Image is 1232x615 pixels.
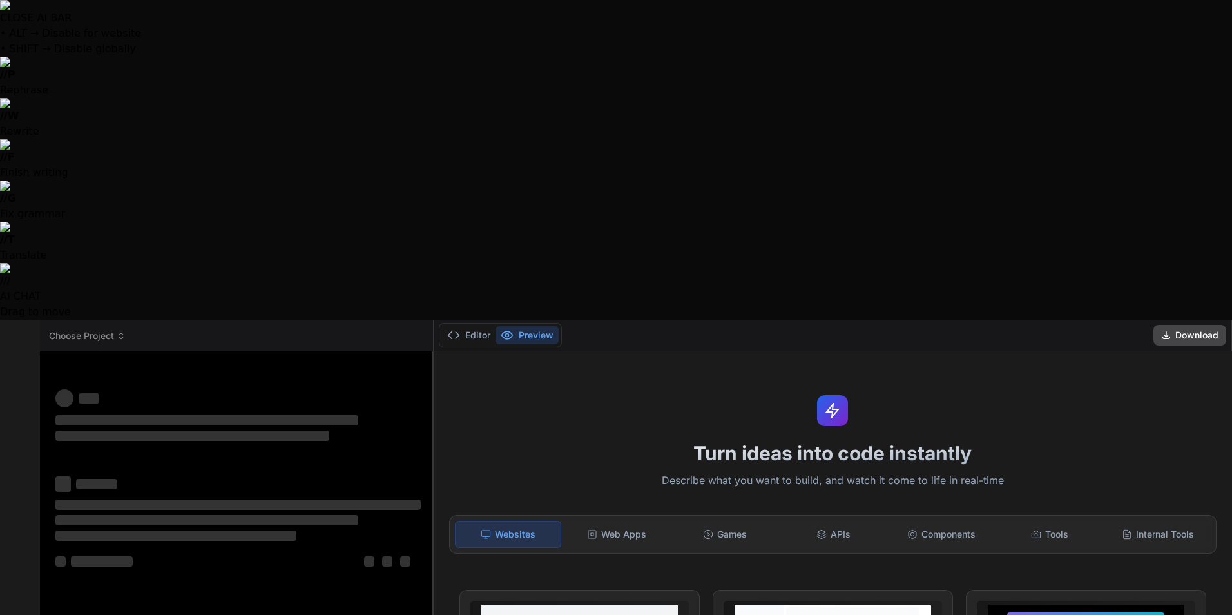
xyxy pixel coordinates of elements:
[455,521,562,548] div: Websites
[496,326,559,344] button: Preview
[364,556,374,567] span: ‌
[79,393,99,404] span: ‌
[441,473,1225,489] p: Describe what you want to build, and watch it come to life in real-time
[780,521,886,548] div: APIs
[382,556,392,567] span: ‌
[55,531,296,541] span: ‌
[71,556,133,567] span: ‌
[55,556,66,567] span: ‌
[55,500,421,510] span: ‌
[55,415,358,425] span: ‌
[76,479,117,489] span: ‌
[55,389,73,407] span: ‌
[55,515,358,525] span: ‌
[441,442,1225,465] h1: Turn ideas into code instantly
[889,521,994,548] div: Components
[55,431,329,441] span: ‌
[1153,325,1226,346] button: Download
[55,476,71,492] span: ‌
[400,556,410,567] span: ‌
[1105,521,1211,548] div: Internal Tools
[564,521,669,548] div: Web Apps
[49,329,126,342] span: Choose Project
[672,521,778,548] div: Games
[442,326,496,344] button: Editor
[997,521,1102,548] div: Tools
